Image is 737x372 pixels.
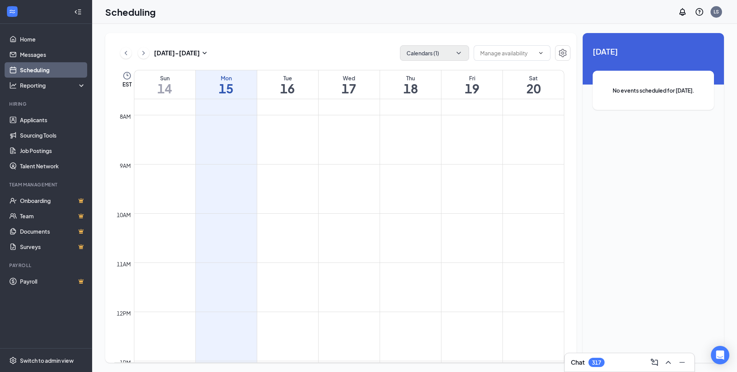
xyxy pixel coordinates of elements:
[441,82,502,95] h1: 19
[134,74,195,82] div: Sun
[538,50,544,56] svg: ChevronDown
[257,82,318,95] h1: 16
[648,356,661,369] button: ComposeMessage
[20,81,86,89] div: Reporting
[571,358,585,367] h3: Chat
[20,143,86,158] a: Job Postings
[714,8,719,15] div: LS
[118,358,132,367] div: 1pm
[455,49,463,57] svg: ChevronDown
[20,62,86,78] a: Scheduling
[118,112,132,121] div: 8am
[380,82,441,95] h1: 18
[122,80,132,88] span: EST
[120,47,132,59] button: ChevronLeft
[608,86,699,95] span: No events scheduled for [DATE].
[558,48,567,58] svg: Settings
[380,70,441,99] a: September 18, 2025
[441,70,502,99] a: September 19, 2025
[711,346,729,364] div: Open Intercom Messenger
[257,74,318,82] div: Tue
[8,8,16,15] svg: WorkstreamLogo
[196,70,257,99] a: September 15, 2025
[662,356,674,369] button: ChevronUp
[593,45,714,57] span: [DATE]
[678,7,687,17] svg: Notifications
[20,158,86,174] a: Talent Network
[695,7,704,17] svg: QuestionInfo
[20,224,86,239] a: DocumentsCrown
[257,70,318,99] a: September 16, 2025
[20,357,74,364] div: Switch to admin view
[9,262,84,269] div: Payroll
[200,48,209,58] svg: SmallChevronDown
[664,358,673,367] svg: ChevronUp
[122,71,132,80] svg: Clock
[20,274,86,289] a: PayrollCrown
[118,161,132,170] div: 9am
[20,47,86,62] a: Messages
[115,211,132,219] div: 10am
[319,74,380,82] div: Wed
[441,74,502,82] div: Fri
[9,81,17,89] svg: Analysis
[20,32,86,47] a: Home
[74,8,82,16] svg: Collapse
[380,74,441,82] div: Thu
[480,49,535,57] input: Manage availability
[20,239,86,254] a: SurveysCrown
[9,357,17,364] svg: Settings
[650,358,659,367] svg: ComposeMessage
[678,358,687,367] svg: Minimize
[20,208,86,224] a: TeamCrown
[196,74,257,82] div: Mon
[105,5,156,18] h1: Scheduling
[20,128,86,143] a: Sourcing Tools
[20,193,86,208] a: OnboardingCrown
[503,82,564,95] h1: 20
[503,74,564,82] div: Sat
[319,82,380,95] h1: 17
[154,49,200,57] h3: [DATE] - [DATE]
[20,112,86,128] a: Applicants
[134,82,195,95] h1: 14
[140,48,147,58] svg: ChevronRight
[196,82,257,95] h1: 15
[503,70,564,99] a: September 20, 2025
[9,181,84,188] div: Team Management
[9,101,84,107] div: Hiring
[676,356,688,369] button: Minimize
[122,48,130,58] svg: ChevronLeft
[134,70,195,99] a: September 14, 2025
[400,45,469,61] button: Calendars (1)ChevronDown
[592,359,601,366] div: 317
[555,45,570,61] button: Settings
[319,70,380,99] a: September 17, 2025
[115,260,132,268] div: 11am
[115,309,132,317] div: 12pm
[138,47,149,59] button: ChevronRight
